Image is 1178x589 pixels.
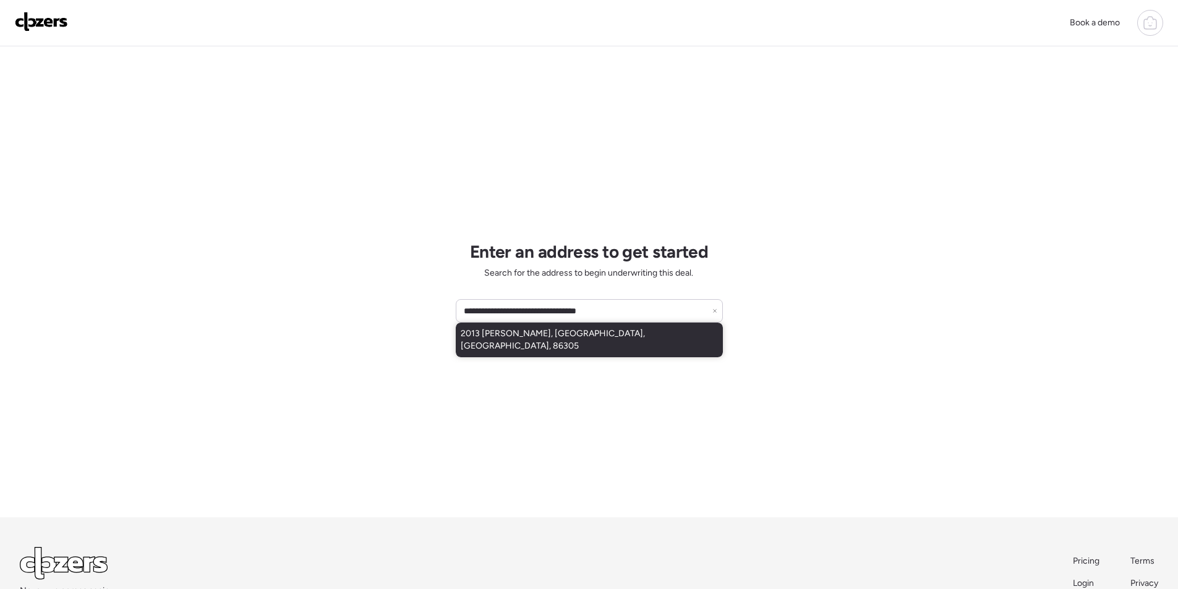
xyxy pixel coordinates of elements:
span: Privacy [1130,578,1158,588]
span: Pricing [1073,556,1099,566]
img: Logo Light [20,547,108,580]
a: Pricing [1073,555,1101,567]
span: Terms [1130,556,1155,566]
h1: Enter an address to get started [470,241,709,262]
span: 2013 [PERSON_NAME], [GEOGRAPHIC_DATA], [GEOGRAPHIC_DATA], 86305 [461,328,718,352]
span: Login [1073,578,1094,588]
a: Terms [1130,555,1158,567]
span: Search for the address to begin underwriting this deal. [484,267,693,279]
img: Logo [15,12,68,32]
span: Book a demo [1070,17,1120,28]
